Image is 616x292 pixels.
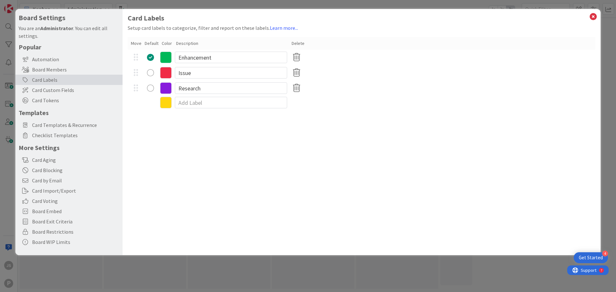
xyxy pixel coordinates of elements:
span: Board Restrictions [32,228,119,236]
div: 7 [33,3,35,8]
h4: Board Settings [19,14,119,22]
span: Board Exit Criteria [32,218,119,225]
h5: Popular [19,43,119,51]
div: You are an . You can edit all settings. [19,24,119,40]
div: Delete [292,40,304,47]
span: Checklist Templates [32,131,119,139]
input: Edit Label [175,82,287,94]
div: Card Labels [15,75,123,85]
div: Card Aging [15,155,123,165]
div: Card Blocking [15,165,123,175]
span: Card Voting [32,197,119,205]
div: Board Members [15,64,123,75]
a: Learn more... [270,25,298,31]
span: Card Templates & Recurrence [32,121,119,129]
h1: Card Labels [128,14,595,22]
span: Card Custom Fields [32,86,119,94]
div: Get Started [579,254,603,261]
span: Support [13,1,29,9]
div: Board WIP Limits [15,237,123,247]
div: Color [162,40,173,47]
b: Administrator [40,25,73,31]
div: Open Get Started checklist, remaining modules: 4 [574,252,608,263]
span: Board Embed [32,207,119,215]
div: 4 [602,251,608,256]
div: Move [131,40,141,47]
input: Add Label [175,97,287,108]
h5: More Settings [19,144,119,152]
input: Edit Label [175,67,287,79]
span: Card by Email [32,177,119,184]
h5: Templates [19,109,119,117]
div: Default [145,40,158,47]
div: Setup card labels to categorize, filter and report on these labels. [128,24,595,32]
div: Card Import/Export [15,186,123,196]
input: Edit Label [175,52,287,63]
div: Automation [15,54,123,64]
span: Card Tokens [32,96,119,104]
div: Description [176,40,288,47]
